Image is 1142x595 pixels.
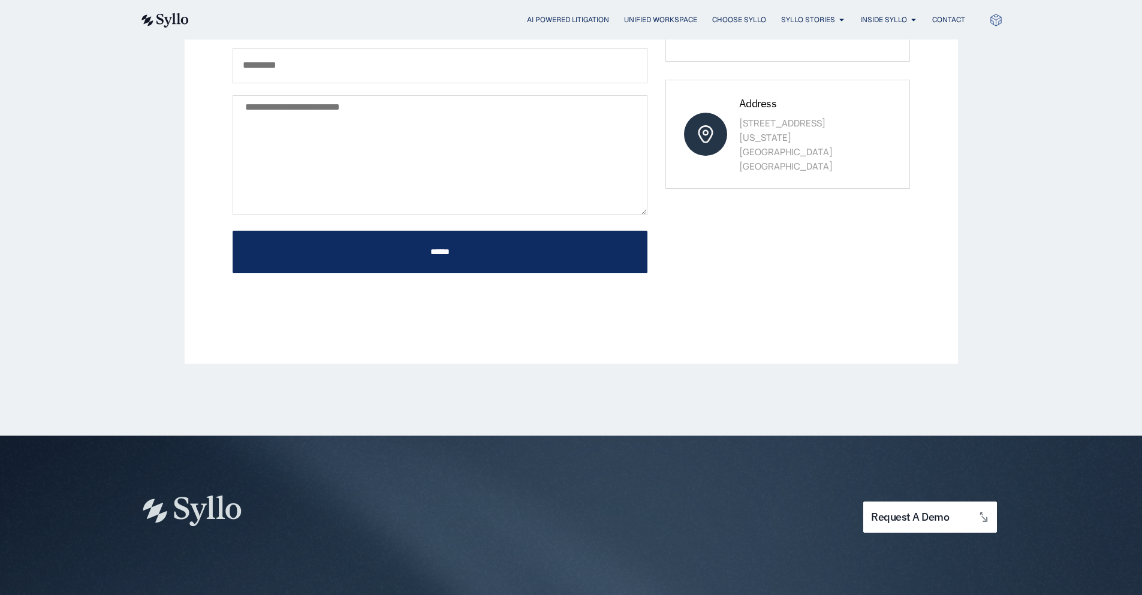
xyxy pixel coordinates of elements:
[863,502,996,533] a: request a demo
[527,14,609,25] a: AI Powered Litigation
[624,14,697,25] a: Unified Workspace
[739,116,872,174] p: [STREET_ADDRESS] [US_STATE][GEOGRAPHIC_DATA] [GEOGRAPHIC_DATA]
[860,14,907,25] a: Inside Syllo
[712,14,766,25] a: Choose Syllo
[932,14,965,25] a: Contact
[781,14,835,25] a: Syllo Stories
[140,13,189,28] img: syllo
[213,14,965,26] nav: Menu
[739,96,776,110] span: Address
[871,512,949,523] span: request a demo
[213,14,965,26] div: Menu Toggle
